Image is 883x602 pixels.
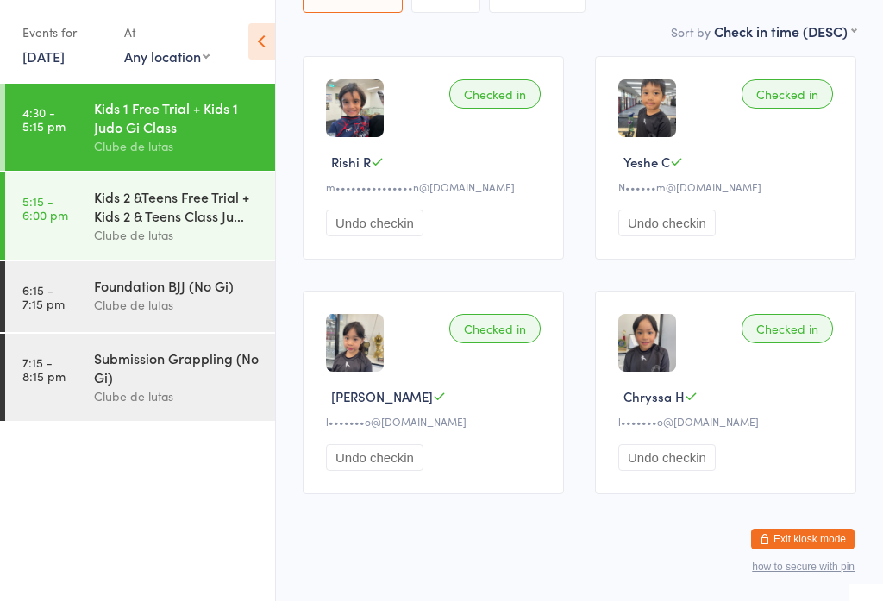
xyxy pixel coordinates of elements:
[94,99,260,137] div: Kids 1 Free Trial + Kids 1 Judo Gi Class
[671,24,711,41] label: Sort by
[449,315,541,344] div: Checked in
[22,284,65,311] time: 6:15 - 7:15 pm
[618,180,838,195] div: N••••••m@[DOMAIN_NAME]
[22,195,68,223] time: 5:15 - 6:00 pm
[618,315,676,373] img: image1743805587.png
[623,154,670,172] span: Yeshe C
[331,154,371,172] span: Rishi R
[449,80,541,110] div: Checked in
[94,137,260,157] div: Clube de lutas
[94,188,260,226] div: Kids 2 &Teens Free Trial + Kids 2 & Teens Class Ju...
[22,19,107,47] div: Events for
[94,349,260,387] div: Submission Grappling (No Gi)
[326,180,546,195] div: m•••••••••••••••n@[DOMAIN_NAME]
[623,388,685,406] span: Chryssa H
[94,226,260,246] div: Clube de lutas
[124,47,210,66] div: Any location
[751,530,855,550] button: Exit kiosk mode
[714,22,856,41] div: Check in time (DESC)
[22,106,66,134] time: 4:30 - 5:15 pm
[94,277,260,296] div: Foundation BJJ (No Gi)
[22,47,65,66] a: [DATE]
[5,85,275,172] a: 4:30 -5:15 pmKids 1 Free Trial + Kids 1 Judo Gi ClassClube de lutas
[752,561,855,574] button: how to secure with pin
[326,210,423,237] button: Undo checkin
[94,296,260,316] div: Clube de lutas
[5,262,275,333] a: 6:15 -7:15 pmFoundation BJJ (No Gi)Clube de lutas
[326,415,546,430] div: l•••••••o@[DOMAIN_NAME]
[618,415,838,430] div: l•••••••o@[DOMAIN_NAME]
[326,315,384,373] img: image1743805628.png
[742,80,833,110] div: Checked in
[742,315,833,344] div: Checked in
[94,387,260,407] div: Clube de lutas
[5,335,275,422] a: 7:15 -8:15 pmSubmission Grappling (No Gi)Clube de lutas
[618,210,716,237] button: Undo checkin
[124,19,210,47] div: At
[5,173,275,260] a: 5:15 -6:00 pmKids 2 &Teens Free Trial + Kids 2 & Teens Class Ju...Clube de lutas
[326,445,423,472] button: Undo checkin
[22,356,66,384] time: 7:15 - 8:15 pm
[331,388,433,406] span: [PERSON_NAME]
[618,445,716,472] button: Undo checkin
[326,80,384,138] img: image1752733351.png
[618,80,676,138] img: image1723244132.png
